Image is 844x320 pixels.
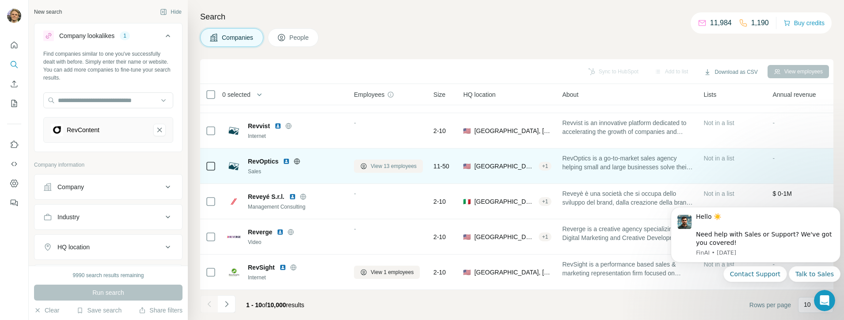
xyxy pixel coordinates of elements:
img: LinkedIn logo [289,193,296,200]
span: 🇺🇸 [463,232,471,241]
button: Quick start [7,37,21,53]
span: $ 0-1M [772,190,792,197]
button: Navigate to next page [218,295,236,313]
div: Internet [248,274,343,282]
span: Revvist is an innovative platform dedicated to accelerating the growth of companies and careers b... [562,118,693,136]
div: 1 [120,32,130,40]
button: My lists [7,95,21,111]
p: 10 [804,300,811,309]
span: Size [433,90,445,99]
span: RevSight [248,263,275,272]
span: - [354,225,356,232]
span: 🇺🇸 [463,268,471,277]
div: Company lookalikes [59,31,114,40]
div: + 1 [539,162,552,170]
div: Internet [248,132,343,140]
img: Logo of Reveyé S.r.l. [227,194,241,209]
button: Enrich CSV [7,76,21,92]
span: Lists [703,90,716,99]
span: Reveyè è una società che si occupa dello sviluppo del brand, dalla creazione della brand identity... [562,189,693,207]
p: 1,190 [751,18,769,28]
button: Search [7,57,21,72]
span: About [562,90,578,99]
span: Rows per page [749,301,791,309]
span: View 13 employees [371,162,417,170]
button: Dashboard [7,175,21,191]
span: [GEOGRAPHIC_DATA], [US_STATE] [474,162,535,171]
div: Sales [248,168,343,175]
button: View 13 employees [354,160,423,173]
span: Annual revenue [772,90,816,99]
button: Industry [34,206,182,228]
img: Logo of RevSight [227,265,241,279]
img: Logo of RevOptics [227,159,241,173]
span: 0 selected [222,90,251,99]
div: Company [57,183,84,191]
button: Use Surfe on LinkedIn [7,137,21,152]
p: 11,984 [710,18,732,28]
span: Reverge [248,228,272,236]
span: 🇺🇸 [463,126,471,135]
span: Not in a list [703,155,734,162]
button: RevContent-remove-button [153,124,166,136]
span: 2-10 [433,268,446,277]
span: [GEOGRAPHIC_DATA], [GEOGRAPHIC_DATA], [GEOGRAPHIC_DATA] [474,197,535,206]
button: Buy credits [783,17,825,29]
span: RevOptics [248,157,278,166]
iframe: Intercom notifications message [667,199,844,287]
div: Video [248,238,343,246]
span: Reverge is a creative agency specializing in Digital Marketing and Creative Development. We craft... [562,225,693,242]
span: - [354,190,356,197]
div: + 1 [539,198,552,206]
span: View 1 employees [371,268,414,276]
span: [GEOGRAPHIC_DATA], [US_STATE] [474,268,551,277]
span: 10,000 [267,301,286,309]
span: Not in a list [703,119,734,126]
button: Company lookalikes1 [34,25,182,50]
div: Find companies similar to one you've successfully dealt with before. Simply enter their name or w... [43,50,173,82]
span: 11-50 [433,162,449,171]
span: 2-10 [433,232,446,241]
span: Companies [222,33,254,42]
div: 9990 search results remaining [73,271,144,279]
img: LinkedIn logo [283,158,290,165]
span: Reveyé S.r.l. [248,192,285,201]
img: RevContent-logo [51,124,63,136]
div: HQ location [57,243,90,251]
img: LinkedIn logo [279,264,286,271]
span: Not in a list [703,190,734,197]
span: [GEOGRAPHIC_DATA], [US_STATE] [474,126,551,135]
button: Share filters [139,306,182,315]
img: Logo of Reverge [227,230,241,244]
button: Hide [154,5,188,19]
span: - [772,155,775,162]
span: - [354,119,356,126]
span: Revvist [248,122,270,130]
div: + 1 [539,233,552,241]
div: Management Consulting [248,203,343,211]
div: New search [34,8,62,16]
span: [GEOGRAPHIC_DATA], [US_STATE] [474,232,535,241]
span: 2-10 [433,126,446,135]
div: Industry [57,213,80,221]
img: LinkedIn logo [274,122,281,130]
span: RevSight is a performance based sales & marketing representation firm focused on helping you grow... [562,260,693,278]
button: Feedback [7,195,21,211]
button: Company [34,176,182,198]
button: Download as CSV [698,65,764,79]
img: LinkedIn logo [277,229,284,236]
span: 2-10 [433,197,446,206]
h4: Search [200,11,833,23]
img: Avatar [7,9,21,23]
button: HQ location [34,236,182,258]
span: HQ location [463,90,495,99]
button: Clear [34,306,59,315]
